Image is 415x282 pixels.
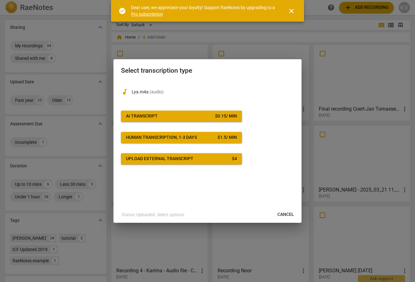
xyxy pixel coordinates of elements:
p: Lya.m4a(audio) [132,89,294,95]
div: Upload external transcript [126,156,193,162]
span: close [288,7,295,15]
div: AI Transcript [126,113,158,119]
span: check_circle [118,7,126,15]
div: Human transcription, 1-3 days [126,134,197,141]
span: ( audio ) [150,89,164,94]
div: $ 0.15 / min [215,113,237,119]
span: audiotrack [121,88,129,96]
div: $ 1.5 / min [218,134,237,141]
button: Cancel [272,209,299,220]
button: Human transcription, 1-3 days$1.5/ min [121,132,242,143]
span: Cancel [277,211,294,218]
div: Dear user, we appreciate your loyalty! Support RaeNotes by upgrading to a [131,4,276,17]
a: Pro subscription [131,12,163,17]
div: $ 4 [232,156,237,162]
p: Status: Uploaded. Select options [122,211,184,218]
h2: Select transcription type [121,67,294,75]
button: Upload external transcript$4 [121,153,242,164]
button: AI Transcript$0.15/ min [121,111,242,122]
button: Close [284,3,299,18]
